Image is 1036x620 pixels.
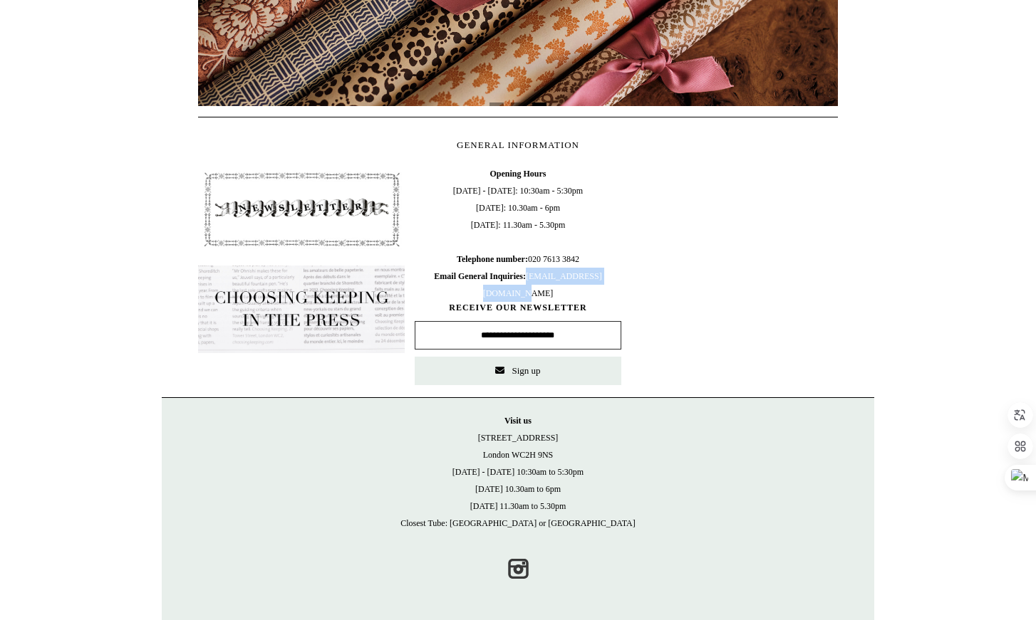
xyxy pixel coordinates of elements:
[525,254,528,264] b: :
[504,416,532,426] strong: Visit us
[511,103,525,106] button: Page 2
[434,271,601,298] span: [EMAIL_ADDRESS][DOMAIN_NAME]
[532,103,547,106] button: Page 3
[502,553,534,584] a: Instagram
[198,165,405,253] img: pf-4db91bb9--1305-Newsletter-Button_1200x.jpg
[457,254,528,264] b: Telephone number
[415,357,621,385] button: Sign up
[415,302,621,314] span: RECEIVE OUR NEWSLETTER
[434,271,526,281] b: Email General Inquiries:
[198,266,405,354] img: pf-635a2b01-aa89-4342-bbcd-4371b60f588c--In-the-press-Button_1200x.jpg
[176,412,860,532] p: [STREET_ADDRESS] London WC2H 9NS [DATE] - [DATE] 10:30am to 5:30pm [DATE] 10.30am to 6pm [DATE] 1...
[415,165,621,302] span: [DATE] - [DATE]: 10:30am - 5:30pm [DATE]: 10.30am - 6pm [DATE]: 11.30am - 5.30pm 020 7613 3842
[489,169,546,179] b: Opening Hours
[457,140,579,150] span: GENERAL INFORMATION
[489,103,504,106] button: Page 1
[512,365,540,376] span: Sign up
[631,165,838,379] iframe: google_map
